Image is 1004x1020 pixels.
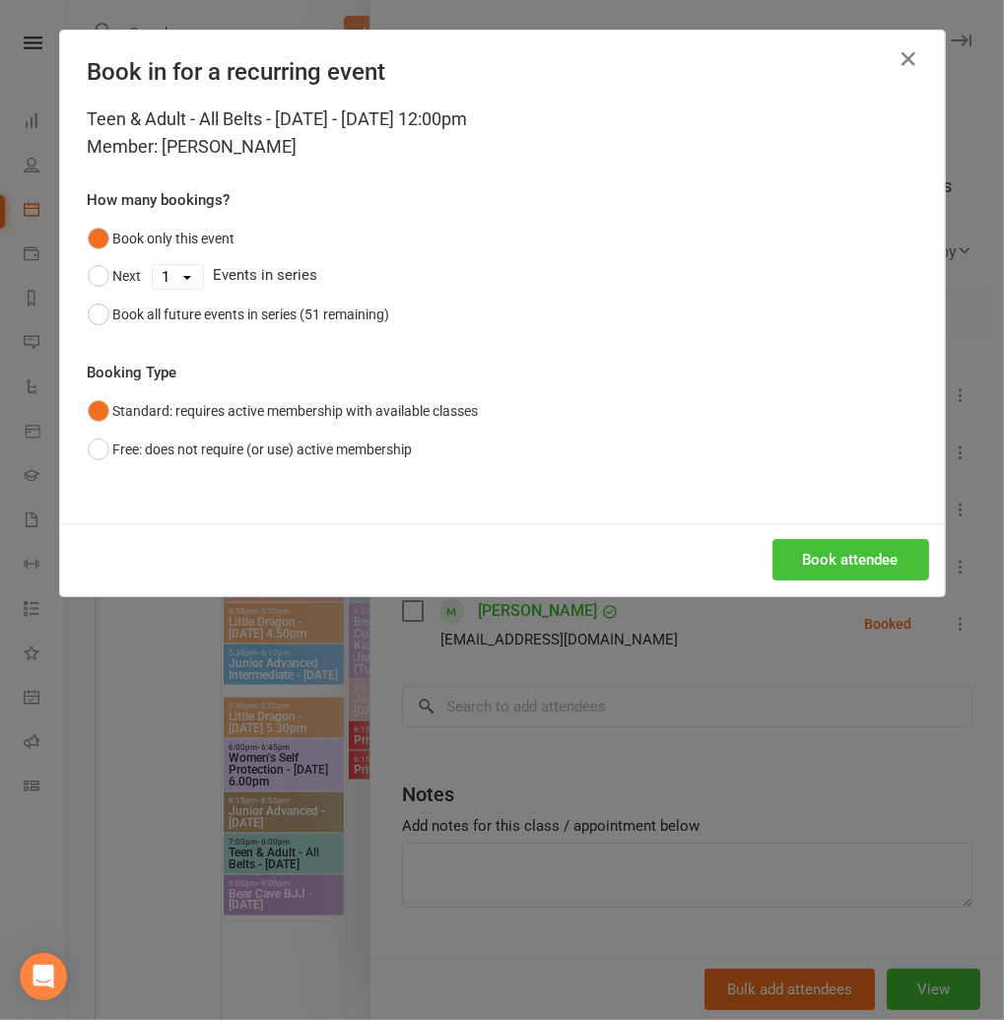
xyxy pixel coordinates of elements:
button: Book attendee [772,539,929,580]
button: Next [88,257,142,295]
button: Standard: requires active membership with available classes [88,392,479,430]
button: Close [894,43,925,75]
label: Booking Type [88,361,177,384]
button: Book all future events in series (51 remaining) [88,296,390,333]
div: Events in series [88,257,917,295]
button: Book only this event [88,220,235,257]
label: How many bookings? [88,188,231,212]
button: Free: does not require (or use) active membership [88,431,413,468]
h4: Book in for a recurring event [88,58,917,86]
div: Teen & Adult - All Belts - [DATE] - [DATE] 12:00pm Member: [PERSON_NAME] [88,105,917,161]
div: Open Intercom Messenger [20,953,67,1000]
div: Book all future events in series (51 remaining) [113,304,390,325]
